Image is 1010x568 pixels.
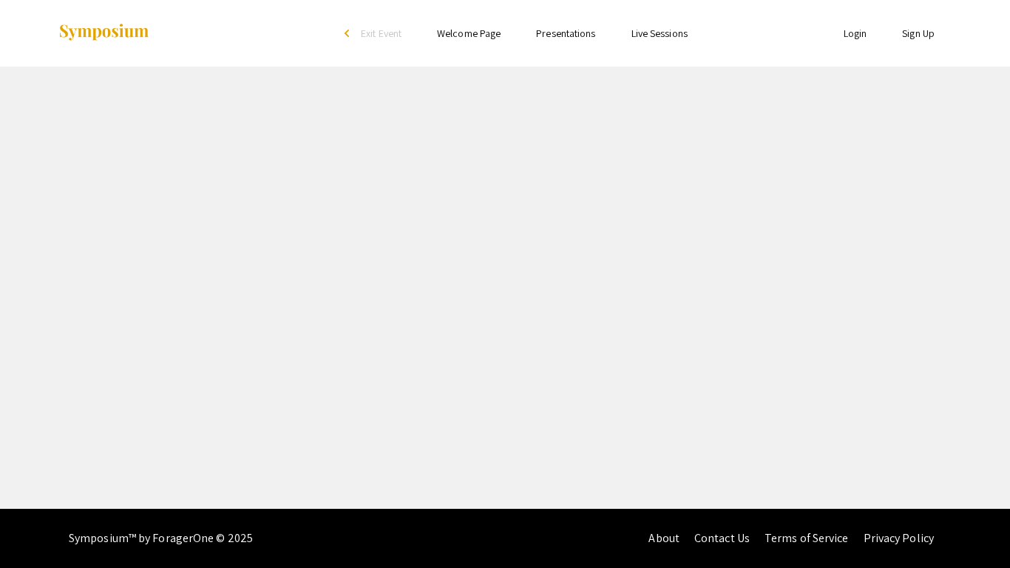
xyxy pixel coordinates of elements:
a: Terms of Service [765,530,849,546]
a: Privacy Policy [864,530,934,546]
div: arrow_back_ios [345,29,353,38]
a: Welcome Page [437,27,501,40]
a: Sign Up [902,27,935,40]
img: Symposium by ForagerOne [58,23,150,43]
a: About [648,530,679,546]
a: Contact Us [694,530,750,546]
a: Live Sessions [631,27,688,40]
div: Symposium™ by ForagerOne © 2025 [69,509,253,568]
span: Exit Event [361,27,401,40]
a: Login [844,27,867,40]
a: Presentations [536,27,595,40]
